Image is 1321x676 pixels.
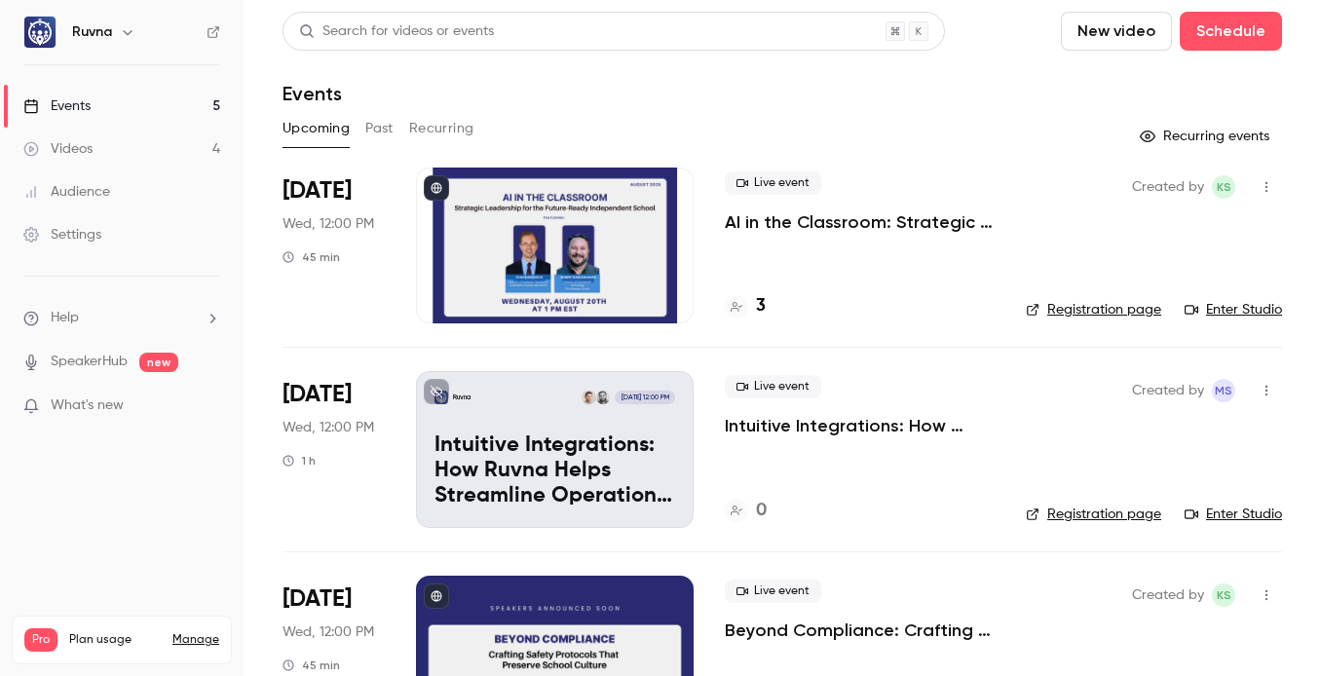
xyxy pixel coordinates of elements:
a: Beyond Compliance: Crafting Safety Protocols That Preserve School Culture [725,619,995,642]
span: Created by [1132,175,1204,199]
a: 3 [725,293,766,319]
span: Kyra Sandness [1212,175,1235,199]
div: Audience [23,182,110,202]
a: Intuitive Integrations: How Ruvna Helps Streamline Operations and Improve SafetyRuvnaBill Farrell... [416,371,694,527]
span: [DATE] 12:00 PM [615,391,674,404]
span: Wed, 12:00 PM [283,214,374,234]
a: Enter Studio [1185,505,1282,524]
span: Kyra Sandness [1212,583,1235,607]
h4: 3 [756,293,766,319]
a: 0 [725,498,767,524]
span: Pro [24,628,57,652]
li: help-dropdown-opener [23,308,220,328]
span: Live event [725,580,821,603]
div: 1 h [283,453,316,469]
h4: 0 [756,498,767,524]
div: Events [23,96,91,116]
a: Intuitive Integrations: How Ruvna Helps Streamline Operations and Improve Safety [725,414,995,437]
span: Live event [725,171,821,195]
div: Videos [23,139,93,159]
span: What's new [51,395,124,416]
span: Plan usage [69,632,161,648]
button: Schedule [1180,12,1282,51]
span: Help [51,308,79,328]
iframe: Noticeable Trigger [197,397,220,415]
h1: Events [283,82,342,105]
div: Aug 20 Wed, 1:00 PM (America/New York) [283,168,385,323]
img: Bill Farrell [596,391,610,404]
a: Manage [172,632,219,648]
a: Registration page [1026,505,1161,524]
button: New video [1061,12,1172,51]
a: AI in the Classroom: Strategic Leadership for the Future-Ready Independent School [725,210,995,234]
span: Wed, 12:00 PM [283,418,374,437]
button: Past [365,113,394,144]
span: Live event [725,375,821,398]
p: Ruvna [453,393,471,402]
a: Registration page [1026,300,1161,319]
span: new [139,353,178,372]
button: Recurring events [1131,121,1282,152]
img: Marshall Singer [582,391,595,404]
a: Enter Studio [1185,300,1282,319]
button: Upcoming [283,113,350,144]
button: Recurring [409,113,474,144]
span: Marshall Singer [1212,379,1235,402]
div: Settings [23,225,101,244]
span: Wed, 12:00 PM [283,622,374,642]
span: Created by [1132,583,1204,607]
span: MS [1215,379,1232,402]
a: SpeakerHub [51,352,128,372]
h6: Ruvna [72,22,112,42]
div: 45 min [283,249,340,265]
span: KS [1217,175,1231,199]
span: [DATE] [283,379,352,410]
div: Search for videos or events [299,21,494,42]
p: Intuitive Integrations: How Ruvna Helps Streamline Operations and Improve Safety [434,433,675,508]
span: [DATE] [283,583,352,615]
div: 45 min [283,657,340,673]
span: [DATE] [283,175,352,207]
span: KS [1217,583,1231,607]
span: Created by [1132,379,1204,402]
div: Sep 10 Wed, 1:00 PM (America/New York) [283,371,385,527]
img: Ruvna [24,17,56,48]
